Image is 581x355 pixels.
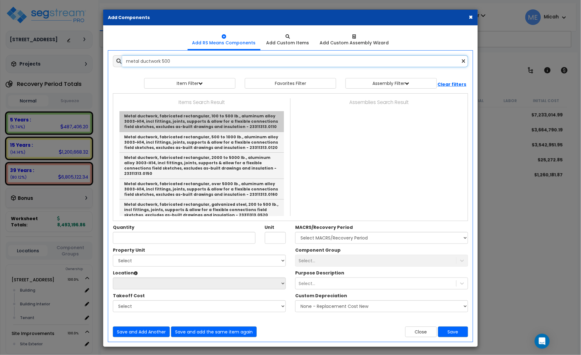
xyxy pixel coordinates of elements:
a: Metal ductwork, fabricated rectangular, 100 to 500 lb., aluminum alloy 3003-H14, incl fittings, j... [119,111,284,132]
label: Property Unit [113,247,145,253]
p: Assemblies Search Result [295,98,463,106]
button: Favorites Filter [245,78,336,89]
select: The Custom Item Descriptions in this Dropdown have been designated as 'Takeoff Costs' within thei... [113,300,286,312]
label: Quantity [113,224,134,230]
button: Save and add the same item again [171,327,257,337]
b: Clear filters [438,81,467,87]
a: Metal ductwork, fabricated rectangular, 2000 to 5000 lb., aluminum alloy 3003-H14, incl fittings,... [119,153,284,179]
label: Unit [265,224,275,230]
button: Assembly Filter [346,78,437,89]
a: Metal ductwork, fabricated rectangular, 500 to 1000 lb., aluminum alloy 3003-H14, incl fittings, ... [119,132,284,153]
button: × [469,14,473,20]
input: Search [122,55,468,67]
label: Custom Depreciation [295,293,347,299]
label: MACRS/Recovery Period [295,224,353,230]
button: Save [438,327,468,337]
label: Location [113,270,138,276]
div: Add RS Means Components [192,40,256,46]
label: The Custom Item Descriptions in this Dropdown have been designated as 'Takeoff Costs' within thei... [113,293,145,299]
button: Save and Add Another [113,327,170,337]
div: Select... [299,280,315,287]
p: Items Search Result [118,98,285,106]
a: Metal ductwork, fabricated rectangular, over 5000 lb., aluminum alloy 3003-H14, incl fittings, jo... [119,179,284,200]
div: Add Custom Assembly Wizard [320,40,389,46]
div: Open Intercom Messenger [535,334,550,349]
a: Metal ductwork, fabricated rectangular, galvanized steel, 200 to 500 lb., incl fittings, joints, ... [119,200,284,220]
div: Add Custom Items [266,40,309,46]
label: A Purpose Description Prefix can be used to customize the Item Description that will be shown in ... [295,270,344,276]
b: Add Components [108,14,150,21]
label: Component Group [295,247,341,253]
button: Close [405,327,437,337]
button: Item Filter [144,78,235,89]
